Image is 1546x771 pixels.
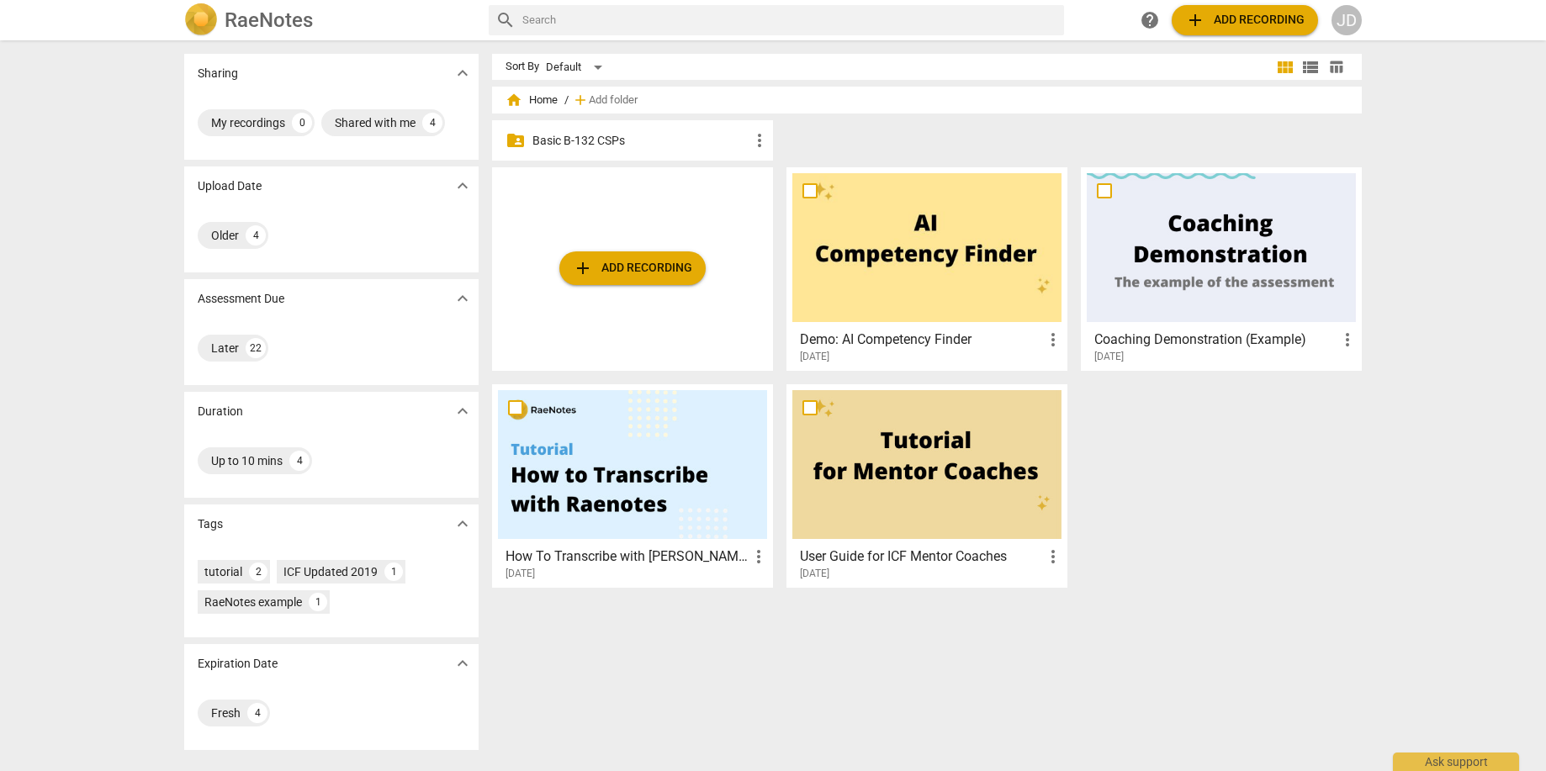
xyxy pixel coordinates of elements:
span: add [572,92,589,108]
span: more_vert [749,547,769,567]
span: [DATE] [1094,350,1124,364]
img: Logo [184,3,218,37]
span: [DATE] [800,567,829,581]
div: 1 [309,593,327,611]
span: view_module [1275,57,1295,77]
span: folder_shared [506,130,526,151]
span: Add recording [573,258,692,278]
span: Add recording [1185,10,1305,30]
button: Upload [559,251,706,285]
span: more_vert [1043,547,1063,567]
span: view_list [1300,57,1321,77]
div: Later [211,340,239,356]
p: Sharing [198,65,238,82]
span: table_chart [1328,59,1344,75]
div: My recordings [211,114,285,131]
a: Coaching Demonstration (Example)[DATE] [1087,173,1356,363]
span: expand_more [453,288,473,309]
h2: RaeNotes [225,8,313,32]
div: Ask support [1393,753,1519,771]
div: Older [211,227,239,244]
span: expand_more [453,63,473,83]
button: Show more [450,173,475,198]
p: Basic B-132 CSPs [532,132,749,150]
div: ICF Updated 2019 [283,563,378,580]
h3: How To Transcribe with RaeNotes [506,547,749,567]
h3: Coaching Demonstration (Example) [1094,330,1337,350]
div: Fresh [211,705,241,721]
div: RaeNotes example [204,594,302,610]
span: Add folder [589,94,638,107]
a: User Guide for ICF Mentor Coaches[DATE] [792,390,1062,580]
button: Table view [1323,55,1348,80]
div: Shared with me [335,114,416,131]
div: Default [546,54,608,81]
span: Home [506,92,558,108]
p: Expiration Date [198,655,278,673]
button: JD [1332,5,1362,35]
p: Tags [198,515,223,533]
div: 4 [289,451,310,471]
button: Show more [450,61,475,86]
p: Upload Date [198,177,262,195]
span: expand_more [453,514,473,534]
span: help [1140,10,1160,30]
span: more_vert [749,130,770,151]
span: add [573,258,593,278]
a: Demo: AI Competency Finder[DATE] [792,173,1062,363]
span: expand_more [453,401,473,421]
div: 4 [422,113,442,133]
button: Show more [450,286,475,311]
div: 4 [247,703,267,723]
div: tutorial [204,563,242,580]
span: home [506,92,522,108]
a: Help [1135,5,1165,35]
input: Search [522,7,1057,34]
button: Show more [450,651,475,676]
span: [DATE] [506,567,535,581]
span: / [564,94,569,107]
span: add [1185,10,1205,30]
div: Sort By [506,61,539,73]
button: List view [1298,55,1323,80]
span: expand_more [453,653,473,673]
div: Up to 10 mins [211,452,283,469]
span: expand_more [453,176,473,196]
span: search [495,10,516,30]
h3: User Guide for ICF Mentor Coaches [800,547,1043,567]
p: Duration [198,403,243,420]
a: LogoRaeNotes [184,3,475,37]
div: 22 [246,338,266,358]
div: 4 [246,225,266,246]
button: Show more [450,399,475,424]
h3: Demo: AI Competency Finder [800,330,1043,350]
span: more_vert [1337,330,1358,350]
button: Upload [1172,5,1318,35]
p: Assessment Due [198,290,284,308]
div: 1 [384,562,403,581]
button: Tile view [1273,55,1298,80]
a: How To Transcribe with [PERSON_NAME][DATE] [498,390,767,580]
span: [DATE] [800,350,829,364]
span: more_vert [1043,330,1063,350]
button: Show more [450,511,475,536]
div: 2 [249,562,267,581]
div: 0 [292,113,312,133]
